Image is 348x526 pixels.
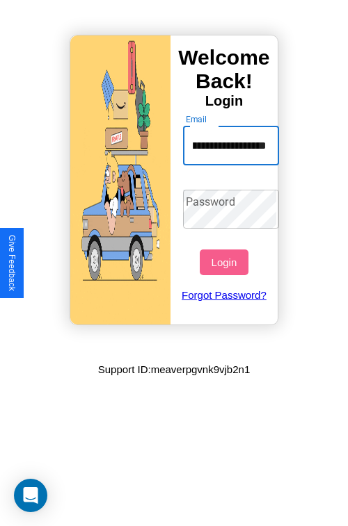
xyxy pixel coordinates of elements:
[171,46,278,93] h3: Welcome Back!
[7,235,17,291] div: Give Feedback
[14,479,47,512] div: Open Intercom Messenger
[186,113,207,125] label: Email
[171,93,278,109] h4: Login
[176,275,273,315] a: Forgot Password?
[98,360,250,379] p: Support ID: meaverpgvnk9vjb2n1
[70,35,171,324] img: gif
[200,249,248,275] button: Login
